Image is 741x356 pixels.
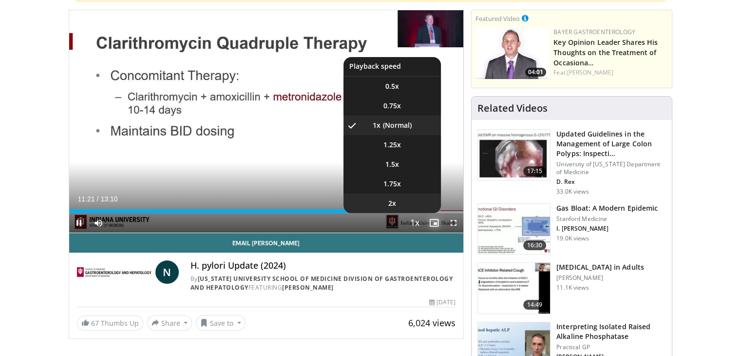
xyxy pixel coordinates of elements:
[556,235,589,242] p: 19.0K views
[405,213,424,233] button: Playback Rate
[385,159,399,169] span: 1.5x
[69,10,464,233] video-js: Video Player
[556,274,644,282] p: [PERSON_NAME]
[190,275,456,292] div: By FEATURING
[383,179,401,189] span: 1.75x
[556,203,658,213] h3: Gas Bloat: A Modern Epidemic
[475,14,520,23] small: Featured Video
[478,130,550,180] img: dfcfcb0d-b871-4e1a-9f0c-9f64970f7dd8.150x105_q85_crop-smart_upscale.jpg
[556,343,666,351] p: Practical GP
[78,195,95,203] span: 11:21
[475,28,549,79] img: 9828b8df-38ad-4333-b93d-bb657251ca89.png.150x105_q85_crop-smart_upscale.png
[444,213,463,233] button: Fullscreen
[556,284,589,292] p: 11.1K views
[523,166,547,176] span: 17:15
[69,209,464,213] div: Progress Bar
[556,262,644,272] h3: [MEDICAL_DATA] in Adults
[477,102,548,114] h4: Related Videos
[556,178,666,186] p: D. Rex
[69,213,89,233] button: Pause
[383,101,401,111] span: 0.75x
[155,260,179,284] a: N
[385,81,399,91] span: 0.5x
[190,260,456,271] h4: H. pylori Update (2024)
[424,213,444,233] button: Enable picture-in-picture mode
[523,300,547,310] span: 14:49
[477,129,666,196] a: 17:15 Updated Guidelines in the Management of Large Colon Polyps: Inspecti… University of [US_STA...
[523,240,547,250] span: 16:30
[553,38,658,67] a: Key Opinion Leader Shares His Thoughts on the Treatment of Occasiona…
[556,129,666,158] h3: Updated Guidelines in the Management of Large Colon Polyps: Inspecti…
[478,263,550,314] img: 11950cd4-d248-4755-8b98-ec337be04c84.150x105_q85_crop-smart_upscale.jpg
[100,195,117,203] span: 13:10
[475,28,549,79] a: 04:01
[477,262,666,314] a: 14:49 [MEDICAL_DATA] in Adults [PERSON_NAME] 11.1K views
[89,213,108,233] button: Mute
[97,195,99,203] span: /
[553,68,668,77] div: Feat.
[383,140,401,150] span: 1.25x
[567,68,613,77] a: [PERSON_NAME]
[91,318,99,328] span: 67
[525,68,546,77] span: 04:01
[556,188,589,196] p: 33.0K views
[556,322,666,341] h3: Interpreting Isolated Raised Alkaline Phosphatase
[556,215,658,223] p: Stanford Medicine
[556,160,666,176] p: University of [US_STATE] Department of Medicine
[429,298,456,307] div: [DATE]
[282,283,334,292] a: [PERSON_NAME]
[77,260,152,284] img: Indiana University School of Medicine Division of Gastroenterology and Hepatology
[553,28,635,36] a: Bayer Gastroenterology
[190,275,453,292] a: [US_STATE] University School of Medicine Division of Gastroenterology and Hepatology
[556,225,658,233] p: I. [PERSON_NAME]
[388,198,396,208] span: 2x
[147,315,192,331] button: Share
[69,233,464,253] a: Email [PERSON_NAME]
[477,203,666,255] a: 16:30 Gas Bloat: A Modern Epidemic Stanford Medicine I. [PERSON_NAME] 19.0K views
[408,317,456,329] span: 6,024 views
[373,120,380,130] span: 1x
[478,204,550,255] img: 480ec31d-e3c1-475b-8289-0a0659db689a.150x105_q85_crop-smart_upscale.jpg
[196,315,246,331] button: Save to
[77,316,143,331] a: 67 Thumbs Up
